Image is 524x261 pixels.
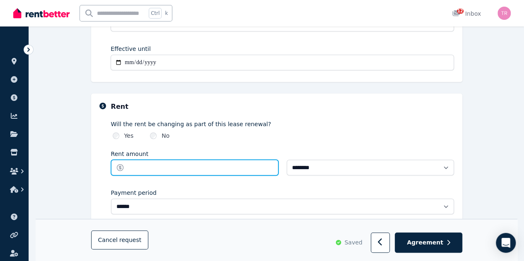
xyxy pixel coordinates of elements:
span: request [119,236,141,244]
div: Inbox [452,10,481,18]
button: Agreement [395,233,462,253]
label: Rent amount [111,150,149,158]
h5: Rent [111,102,128,112]
span: k [165,10,168,17]
button: Cancelrequest [91,231,149,250]
span: Saved [344,239,362,247]
label: Payment period [111,189,157,197]
span: Agreement [407,239,443,247]
span: Ctrl [149,8,162,19]
span: 12 [457,9,464,14]
img: RentBetter [13,7,70,19]
label: Effective until [111,45,151,53]
label: No [162,132,169,140]
img: Theresa Roulston [497,7,511,20]
label: Will the rent be changing as part of this lease renewal? [111,120,454,128]
label: Yes [124,132,134,140]
div: Open Intercom Messenger [496,233,516,253]
span: Cancel [98,237,142,244]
